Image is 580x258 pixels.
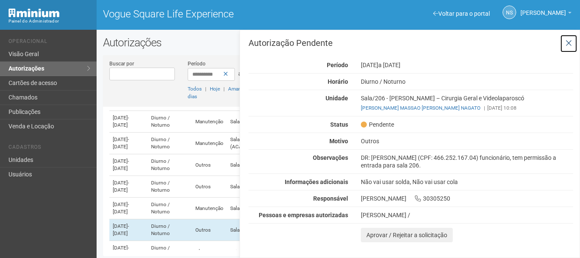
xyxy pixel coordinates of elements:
a: Amanhã [228,86,247,92]
td: [DATE] [109,154,148,176]
span: | [223,86,225,92]
td: Diurno / Noturno [148,133,192,154]
div: [DATE] [354,61,580,69]
div: [DATE] 10:08 [361,104,573,112]
td: Sala/474 [227,111,283,133]
strong: Status [330,121,348,128]
button: Aprovar / Rejeitar a solicitação [361,228,453,242]
td: Diurno / Noturno [148,111,192,133]
div: [PERSON_NAME] / [361,211,573,219]
td: Outros [192,176,227,198]
td: Outros [192,154,227,176]
li: Cadastros [9,144,90,153]
td: [DATE] [109,133,148,154]
div: Sala/206 - [PERSON_NAME] – Cirurgia Geral e Videolaparoscó [354,94,580,112]
div: DR: [PERSON_NAME] (CPF: 466.252.167.04) funcionário, tem permissão a entrada para sala 206. [354,154,580,169]
td: [DATE] [109,198,148,219]
a: [PERSON_NAME] MASSAO [PERSON_NAME] NAGATO [361,105,480,111]
strong: Unidade [326,95,348,102]
a: NS [503,6,516,19]
td: [DATE] [109,111,148,133]
td: Manutenção [192,111,227,133]
td: Manutenção [192,133,227,154]
strong: Informações adicionais [285,179,348,185]
li: Operacional [9,38,90,47]
td: Sala/474 [227,176,283,198]
strong: Horário [328,78,348,85]
span: | [205,86,206,92]
div: [PERSON_NAME] 30305250 [354,195,580,202]
strong: Pessoas e empresas autorizadas [259,212,348,218]
td: Diurno / Noturno [148,154,192,176]
div: Outros [354,137,580,145]
strong: Período [327,62,348,68]
td: Sala/206 [227,219,283,241]
a: [PERSON_NAME] [520,11,571,17]
span: Nicolle Silva [520,1,566,16]
h2: Autorizações [103,36,574,49]
a: Todos [188,86,202,92]
div: Não vai usar solda, Não vai usar cola [354,178,580,186]
span: a [238,70,242,77]
span: a [DATE] [378,62,400,68]
td: Outros [192,219,227,241]
td: Sala/290 (ACADEMIA) [227,133,283,154]
td: Diurno / Noturno [148,219,192,241]
td: Sala/474 [227,198,283,219]
strong: Observações [313,154,348,161]
strong: Motivo [329,138,348,145]
label: Buscar por [109,60,134,68]
label: Período [188,60,206,68]
span: Pendente [361,121,394,128]
img: Minium [9,9,60,17]
h3: Autorização Pendente [249,39,573,47]
h1: Vogue Square Life Experience [103,9,332,20]
div: Diurno / Noturno [354,78,580,85]
td: Sala/551 [227,154,283,176]
span: | [484,105,485,111]
td: Diurno / Noturno [148,198,192,219]
div: Painel do Administrador [9,17,90,25]
td: [DATE] [109,219,148,241]
td: Diurno / Noturno [148,176,192,198]
a: Hoje [210,86,220,92]
a: Voltar para o portal [433,10,490,17]
strong: Responsável [313,195,348,202]
td: [DATE] [109,176,148,198]
td: Manutenção [192,198,227,219]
